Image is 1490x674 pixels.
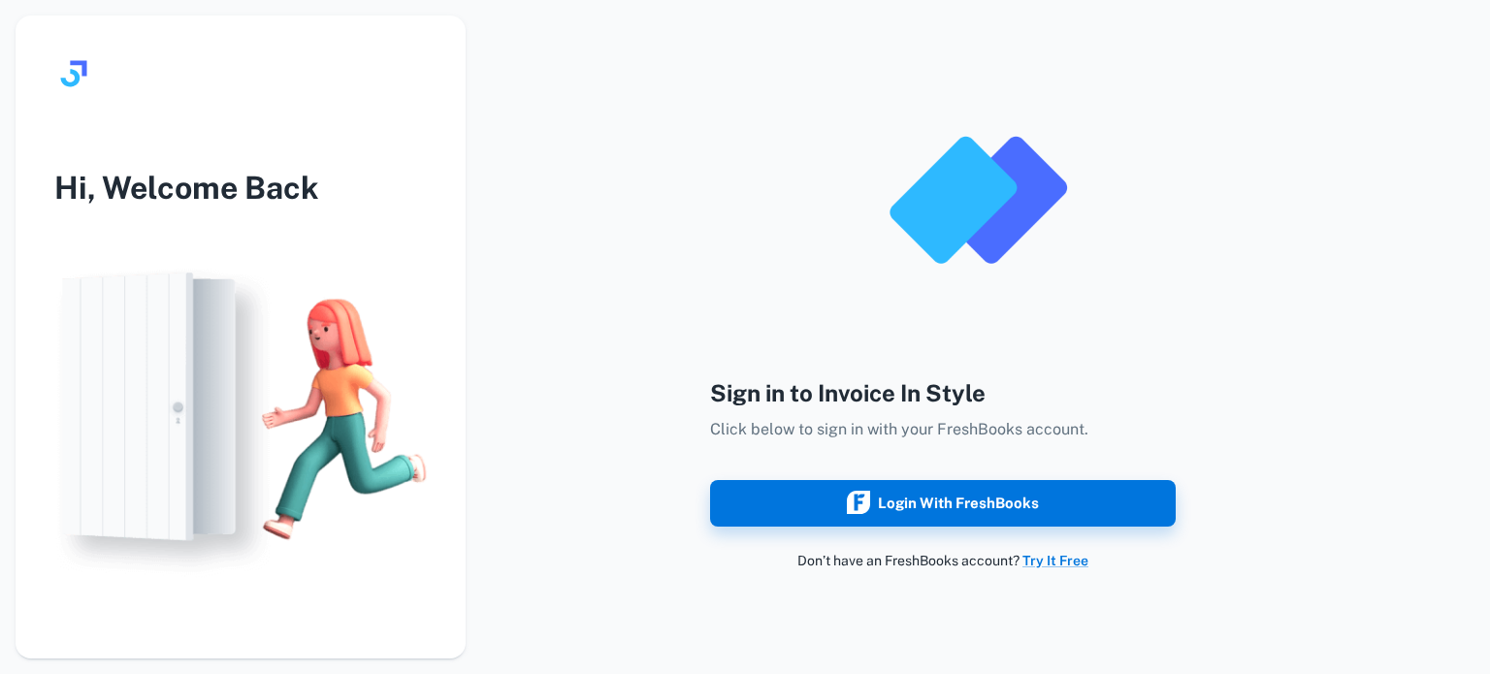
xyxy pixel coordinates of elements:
[710,418,1176,441] p: Click below to sign in with your FreshBooks account.
[710,550,1176,571] p: Don’t have an FreshBooks account?
[881,104,1075,298] img: logo_invoice_in_style_app.png
[710,480,1176,527] button: Login with FreshBooks
[54,54,93,93] img: logo.svg
[1022,553,1088,568] a: Try It Free
[16,165,466,211] h3: Hi, Welcome Back
[710,375,1176,410] h4: Sign in to Invoice In Style
[16,250,466,588] img: login
[847,491,1039,516] div: Login with FreshBooks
